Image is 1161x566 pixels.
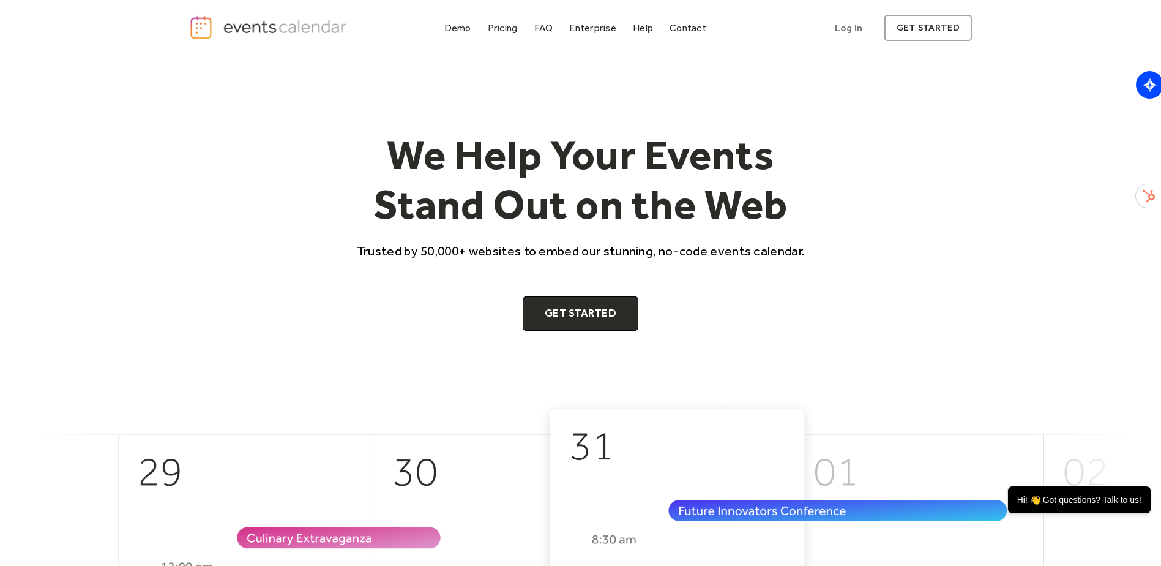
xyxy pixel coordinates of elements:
a: get started [884,15,972,41]
div: Pricing [488,25,518,31]
p: Trusted by 50,000+ websites to embed our stunning, no-code events calendar. [346,242,816,260]
a: Log In [823,15,875,41]
a: FAQ [529,20,558,36]
a: Enterprise [564,20,621,36]
div: Demo [444,25,471,31]
div: Contact [670,25,706,31]
div: Help [633,25,653,31]
a: Pricing [483,20,523,36]
a: Help [628,20,658,36]
a: Contact [665,20,711,36]
a: Get Started [523,296,638,331]
div: Enterprise [569,25,616,31]
h1: We Help Your Events Stand Out on the Web [346,130,816,230]
a: home [189,15,351,40]
a: Demo [439,20,476,36]
div: FAQ [534,25,553,31]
